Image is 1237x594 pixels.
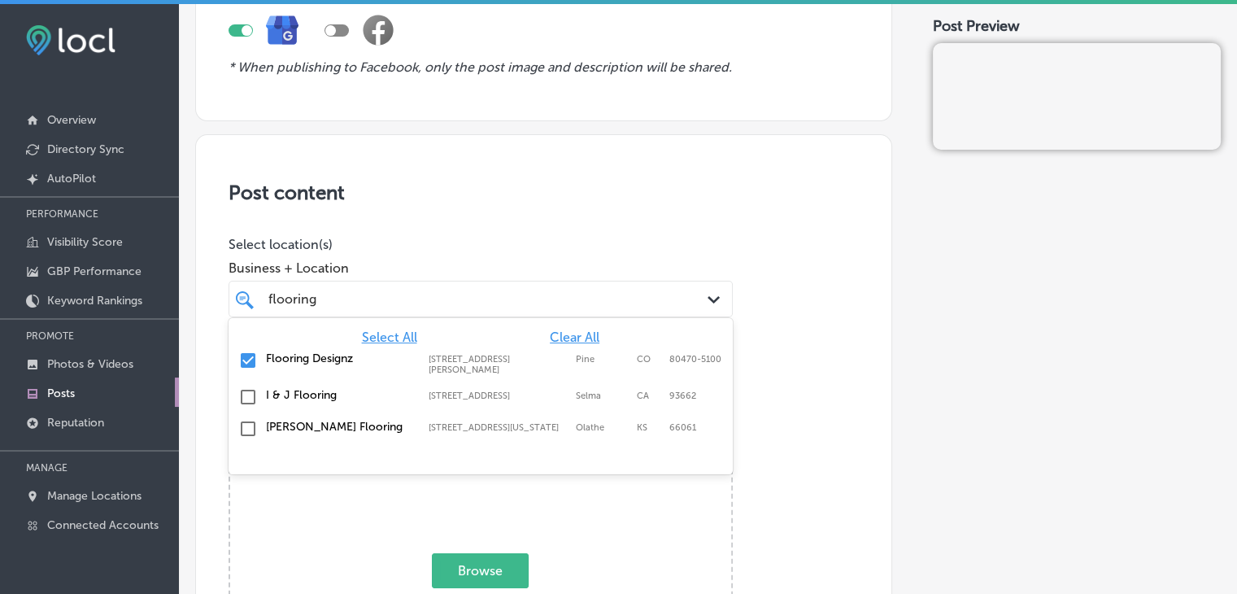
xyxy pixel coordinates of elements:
label: 66061 [669,422,696,433]
div: Keywords by Traffic [180,96,274,107]
label: Leon Flooring [266,420,412,434]
div: v 4.0.25 [46,26,80,39]
label: 1792 E. Kansas City Rd [429,422,568,433]
div: Domain: [DOMAIN_NAME] [42,42,179,55]
img: tab_domain_overview_orange.svg [44,94,57,107]
label: Selma [576,391,629,401]
p: Connected Accounts [47,518,159,532]
label: Pine [576,354,629,375]
label: Olathe [576,422,629,433]
p: Visibility Score [47,235,123,249]
img: tab_keywords_by_traffic_grey.svg [162,94,175,107]
p: Select location(s) [229,237,733,252]
span: Select All [362,330,417,345]
p: Directory Sync [47,142,124,156]
label: 80470-5100 [669,354,721,375]
div: Domain Overview [62,96,146,107]
div: Post Preview [933,17,1221,35]
h3: Post content [229,181,859,204]
p: Overview [47,113,96,127]
label: 316 Mt Evans Blvd Suite B [429,354,568,375]
label: Flooring Designz [266,352,412,365]
i: * When publishing to Facebook, only the post image and description will be shared. [229,59,732,75]
p: GBP Performance [47,264,142,278]
label: I & J Flooring [266,388,412,402]
p: Reputation [47,416,104,430]
label: 2111 1st St [429,391,568,401]
span: Business + Location [229,260,733,276]
p: Keyword Rankings [47,294,142,308]
p: Manage Locations [47,489,142,503]
label: CO [637,354,661,375]
img: logo_orange.svg [26,26,39,39]
p: Posts [47,387,75,400]
p: Photos & Videos [47,357,133,371]
span: Browse [432,553,529,588]
img: fda3e92497d09a02dc62c9cd864e3231.png [26,25,115,55]
span: Clear All [550,330,599,345]
p: AutoPilot [47,172,96,186]
label: KS [637,422,661,433]
label: 93662 [669,391,696,401]
img: website_grey.svg [26,42,39,55]
label: CA [637,391,661,401]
